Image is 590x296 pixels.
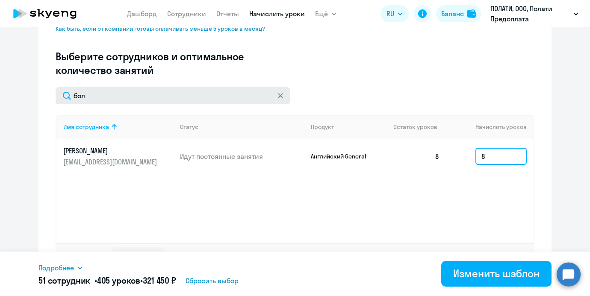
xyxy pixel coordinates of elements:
button: RU [381,5,409,22]
div: Имя сотрудника [63,123,173,131]
span: Сбросить выбор [186,275,239,286]
a: Начислить уроки [249,9,305,18]
img: balance [467,9,476,18]
a: Дашборд [127,9,157,18]
span: 321 450 ₽ [143,275,176,286]
span: Подробнее [38,263,74,273]
p: Идут постоянные занятия [180,152,304,161]
div: Баланс [441,9,464,19]
span: Как быть, если от компании готовы оплачивать меньше 5 уроков в месяц? [56,25,272,32]
p: ПОЛАТИ, ООО, Полати Предоплата [490,3,570,24]
div: Продукт [311,123,334,131]
div: Изменить шаблон [453,267,540,280]
button: ПОЛАТИ, ООО, Полати Предоплата [486,3,583,24]
div: Остаток уроков [393,123,446,131]
a: [PERSON_NAME][EMAIL_ADDRESS][DOMAIN_NAME] [63,146,173,167]
button: Изменить шаблон [441,261,552,287]
h3: Выберите сотрудников и оптимальное количество занятий [56,50,272,77]
div: Статус [180,123,304,131]
p: Английский General [311,152,375,160]
a: Сотрудники [167,9,206,18]
button: Балансbalance [436,5,481,22]
span: RU [386,9,394,19]
span: 405 уроков [97,275,141,286]
th: Начислить уроков [446,115,534,138]
span: Ещё [315,9,328,19]
div: Имя сотрудника [63,123,109,131]
td: 8 [386,138,446,174]
span: Остаток уроков [393,123,437,131]
div: Продукт [311,123,387,131]
p: [PERSON_NAME] [63,146,159,155]
div: Статус [180,123,198,131]
p: [EMAIL_ADDRESS][DOMAIN_NAME] [63,157,159,167]
h5: 51 сотрудник • • [38,275,176,287]
a: Отчеты [216,9,239,18]
input: Поиск по имени, email, продукту или статусу [56,87,290,104]
button: Ещё [315,5,336,22]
